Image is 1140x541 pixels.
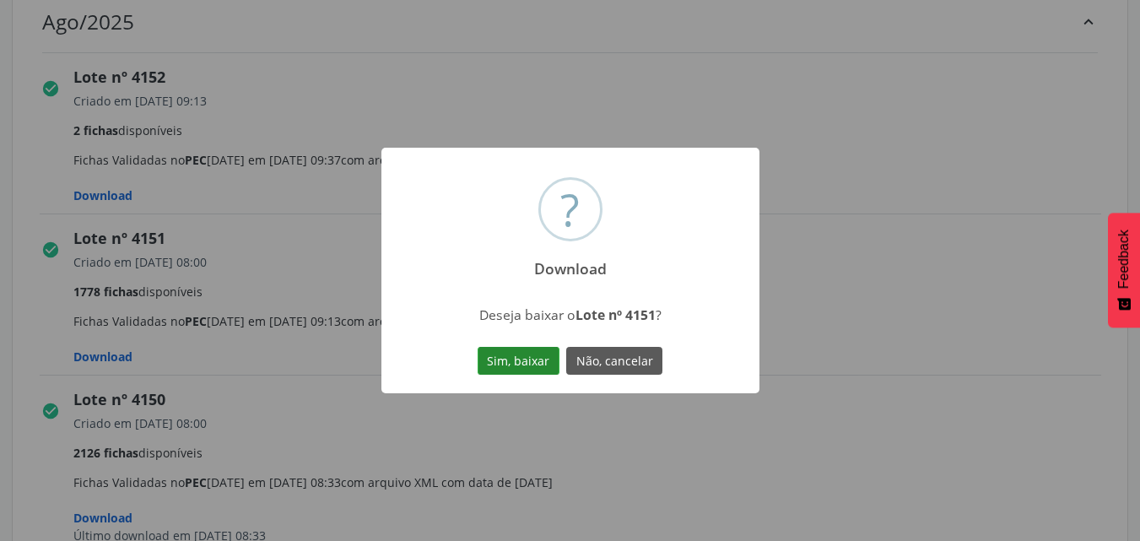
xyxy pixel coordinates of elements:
[1116,230,1132,289] span: Feedback
[1108,213,1140,327] button: Feedback - Mostrar pesquisa
[519,248,621,278] h2: Download
[560,180,580,239] div: ?
[421,306,719,324] div: Deseja baixar o ?
[575,306,656,324] strong: Lote nº 4151
[566,347,662,376] button: Não, cancelar
[478,347,559,376] button: Sim, baixar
